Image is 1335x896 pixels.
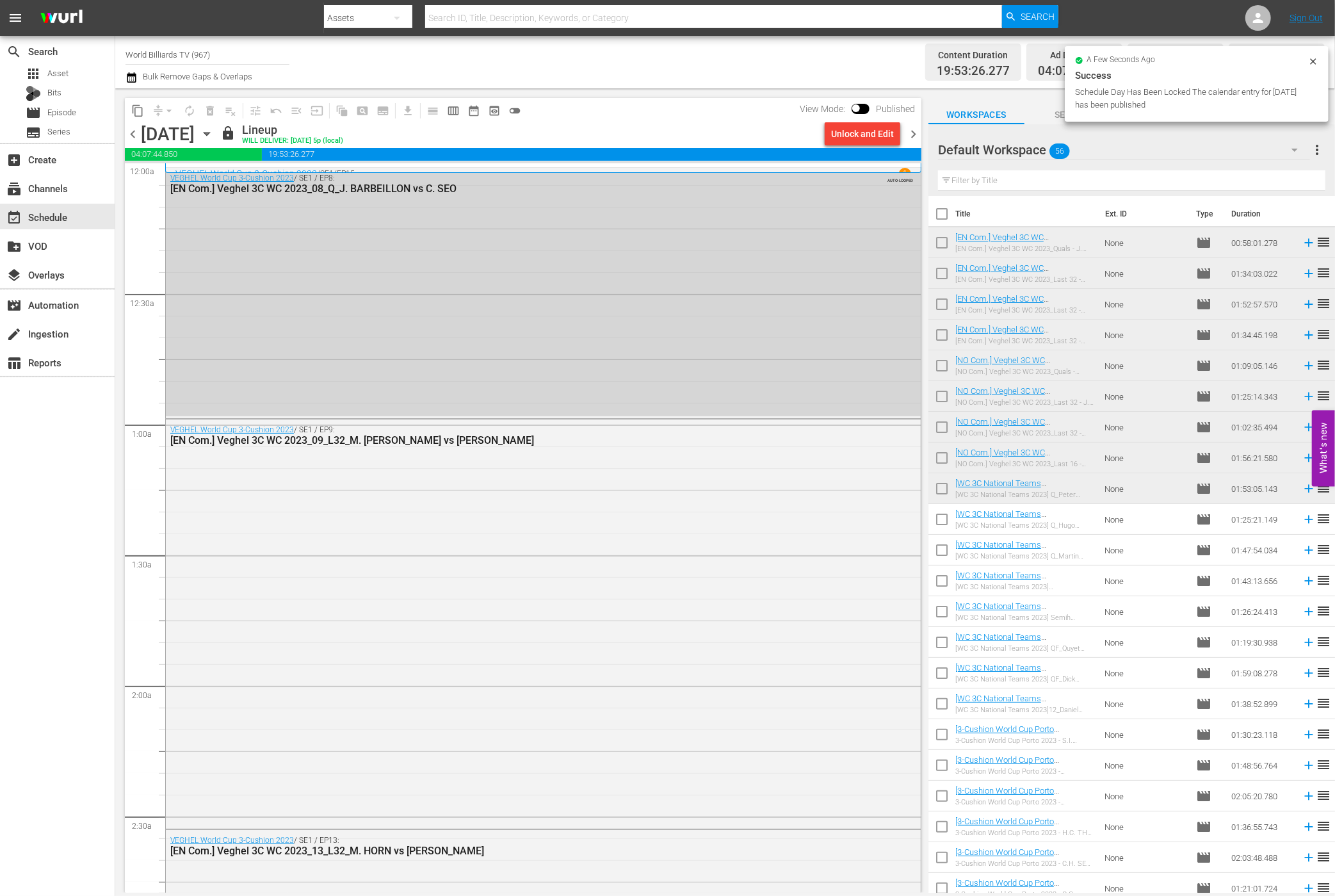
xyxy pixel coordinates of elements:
span: Episode [1196,850,1211,865]
span: preview_outlined [488,104,501,117]
div: [EN Com.] Veghel 3C WC 2023_Last 32 - [PERSON_NAME] vs [PERSON_NAME] [955,337,1094,345]
span: 24 hours Lineup View is OFF [505,101,525,121]
span: reorder [1316,757,1331,772]
a: [EN Com.] Veghel 3C WC 2023_08_Q_J. BARBEILLON vs C. SEO [955,232,1092,252]
span: reorder [1316,819,1331,834]
td: None [1099,535,1191,566]
div: [WC 3C National Teams 2023] Q_Peter [PERSON_NAME] v [PERSON_NAME] [955,491,1094,499]
td: None [1099,627,1191,658]
span: Toggle to switch from Published to Draft view. [852,104,861,113]
span: Published [870,104,921,114]
div: [EN Com.] Veghel 3C WC 2023_Quals - J. BARBEILLON vs C. SEO [955,245,1094,253]
td: None [1099,381,1191,412]
svg: Add to Schedule [1302,482,1316,496]
div: [EN Com.] Veghel 3C WC 2023_13_L32_M. HORN vs [PERSON_NAME] [170,845,846,857]
a: [3-Cushion World Cup Porto 2023]03_Q_Peter CEULEMANS v [PERSON_NAME] In [PERSON_NAME] [955,786,1088,815]
span: 04:07:44.850 [125,148,262,161]
div: Lineup [242,123,343,137]
span: Episode [1196,696,1211,712]
div: [NO Com.] Veghel 3C WC 2023_Last 32 - J. HEO vs P. BAO [955,398,1094,407]
span: Workspaces [928,107,1024,123]
span: Episode [1196,542,1211,558]
span: reorder [1316,726,1331,742]
svg: Add to Schedule [1302,297,1316,311]
span: Overlays [6,268,22,283]
td: 01:38:52.899 [1226,688,1297,719]
div: [WC 3C National Teams 2023] [PERSON_NAME] [PERSON_NAME] v [PERSON_NAME] [955,583,1094,591]
a: VEGHEL World Cup 3-Cushion 2023 [170,836,294,845]
span: Episode [1196,665,1211,681]
a: VEGHEL World Cup 3-Cushion 2023 [170,425,294,434]
div: 3-Cushion World Cup Porto 2023 - [PERSON_NAME] vs [PERSON_NAME] [955,798,1094,806]
span: chevron_left [125,126,141,142]
div: / SE1 / EP9: [170,425,846,446]
div: / SE1 / EP8: [170,174,846,195]
span: Create [6,152,22,168]
svg: Add to Schedule [1302,666,1316,680]
span: 56 [1049,138,1070,165]
p: 1 [903,169,907,178]
td: 01:25:14.343 [1226,381,1297,412]
svg: Add to Schedule [1302,851,1316,865]
svg: Add to Schedule [1302,789,1316,803]
span: more_vert [1310,142,1325,158]
td: None [1099,566,1191,596]
span: chevron_right [905,126,921,142]
span: Episode [1196,297,1211,312]
td: None [1099,320,1191,350]
td: None [1099,688,1191,719]
svg: Add to Schedule [1302,512,1316,526]
td: 01:43:13.656 [1226,566,1297,596]
td: 01:47:54.034 [1226,535,1297,566]
th: Type [1188,196,1224,232]
span: Clear Lineup [220,101,241,121]
td: 00:58:01.278 [1226,227,1297,258]
span: Search [1024,107,1121,123]
td: None [1099,504,1191,535]
svg: Add to Schedule [1302,758,1316,772]
span: Episode [1196,727,1211,742]
svg: Add to Schedule [1302,820,1316,834]
svg: Add to Schedule [1302,543,1316,557]
div: Ad Duration [1038,46,1111,64]
span: 19:53:26.277 [262,148,921,161]
td: 01:34:45.198 [1226,320,1297,350]
div: [EN Com.] Veghel 3C WC 2023_09_L32_M. [PERSON_NAME] vs [PERSON_NAME] [170,434,846,446]
span: Create Series Block [373,101,393,121]
td: None [1099,350,1191,381]
td: 02:03:48.488 [1226,842,1297,873]
svg: Add to Schedule [1302,881,1316,895]
td: 01:34:03.022 [1226,258,1297,289]
span: Episode [1196,389,1211,404]
div: / SE1 / EP13: [170,836,846,857]
div: Success [1075,68,1318,83]
span: reorder [1316,327,1331,342]
span: Remove Gaps & Overlaps [148,101,179,121]
span: Loop Content [179,101,200,121]
td: 01:30:23.118 [1226,719,1297,750]
span: reorder [1316,634,1331,649]
span: content_copy [131,104,144,117]
span: Ingestion [6,327,22,342]
div: 3-Cushion World Cup Porto 2023 - S.I. JEONG vs [PERSON_NAME] [955,737,1094,745]
svg: Add to Schedule [1302,420,1316,434]
span: Day Calendar View [418,98,443,123]
td: 01:48:56.764 [1226,750,1297,781]
div: 3-Cushion World Cup Porto 2023 - H.C. THAI vs [PERSON_NAME] [955,829,1094,837]
span: Episode [1196,512,1211,527]
div: WILL DELIVER: [DATE] 5p (local) [242,137,343,145]
span: Month Calendar View [464,101,484,121]
span: reorder [1316,296,1331,311]
a: [NO Com.] Veghel 3C WC 2023_12_L32_E. MERCKX vs [PERSON_NAME] SON [955,417,1058,446]
span: reorder [1316,265,1331,281]
div: Schedule Day Has Been Locked The calendar entry for [DATE] has been published [1075,86,1305,111]
span: reorder [1316,480,1331,496]
td: None [1099,412,1191,443]
span: Episode [1196,358,1211,373]
div: [WC 3C National Teams 2023] Semih SAYGINER v N. POLYCHRO. [955,614,1094,622]
span: event_available [6,210,22,225]
svg: Add to Schedule [1302,605,1316,619]
span: Series [47,126,70,138]
span: Episode [1196,235,1211,250]
span: Episode [1196,819,1211,835]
